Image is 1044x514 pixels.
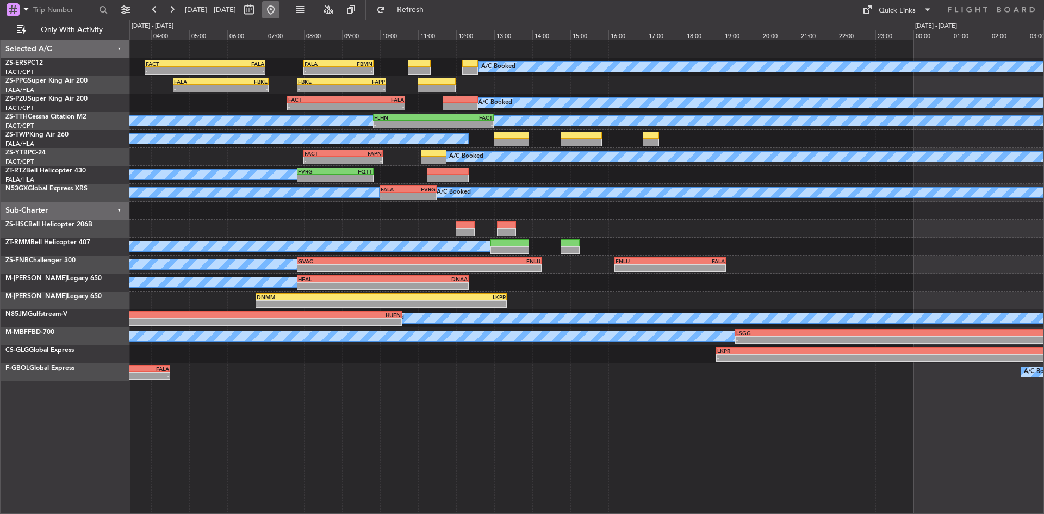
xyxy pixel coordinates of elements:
[5,221,92,228] a: ZS-HSCBell Helicopter 206B
[5,104,34,112] a: FACT/CPT
[381,301,506,307] div: -
[723,30,761,40] div: 19:00
[374,114,433,121] div: FLHN
[494,30,532,40] div: 13:00
[381,186,408,193] div: FALA
[221,85,268,92] div: -
[298,78,341,85] div: FBKE
[146,67,205,74] div: -
[5,239,30,246] span: ZT-RMM
[5,221,28,228] span: ZS-HSC
[5,365,74,371] a: F-GBOLGlobal Express
[913,30,952,40] div: 00:00
[5,185,88,192] a: N53GXGlobal Express XRS
[5,60,27,66] span: ZS-ERS
[670,258,724,264] div: FALA
[478,95,512,111] div: A/C Booked
[383,276,468,282] div: DNAA
[5,114,86,120] a: ZS-TTHCessna Citation M2
[288,103,346,110] div: -
[433,114,493,121] div: FACT
[685,30,723,40] div: 18:00
[5,96,88,102] a: ZS-PZUSuper King Air 200
[5,347,29,354] span: CS-GLG
[5,114,28,120] span: ZS-TTH
[266,30,304,40] div: 07:00
[5,311,67,318] a: N85JMGulfstream-V
[89,319,245,325] div: -
[298,258,419,264] div: GVAC
[298,85,341,92] div: -
[374,121,433,128] div: -
[5,60,43,66] a: ZS-ERSPC12
[304,67,338,74] div: -
[227,30,265,40] div: 06:00
[245,312,401,318] div: HUEN
[298,175,335,182] div: -
[304,150,343,157] div: FACT
[5,68,34,76] a: FACT/CPT
[221,78,268,85] div: FBKE
[298,283,383,289] div: -
[33,2,96,18] input: Trip Number
[381,294,506,300] div: LKPR
[304,157,343,164] div: -
[5,150,46,156] a: ZS-YTBPC-24
[952,30,990,40] div: 01:00
[388,6,433,14] span: Refresh
[456,30,494,40] div: 12:00
[5,365,29,371] span: F-GBOL
[28,26,115,34] span: Only With Activity
[205,67,264,74] div: -
[717,348,921,354] div: LKPR
[449,148,483,165] div: A/C Booked
[346,103,404,110] div: -
[381,193,408,200] div: -
[419,265,540,271] div: -
[5,293,67,300] span: M-[PERSON_NAME]
[5,78,28,84] span: ZS-PPG
[205,60,264,67] div: FALA
[174,78,221,85] div: FALA
[288,96,346,103] div: FACT
[12,21,118,39] button: Only With Activity
[5,158,34,166] a: FACT/CPT
[304,60,338,67] div: FALA
[132,22,173,31] div: [DATE] - [DATE]
[298,265,419,271] div: -
[5,86,34,94] a: FALA/HLA
[736,330,921,336] div: LSGG
[343,157,382,164] div: -
[5,275,102,282] a: M-[PERSON_NAME]Legacy 650
[113,30,151,40] div: 03:00
[437,184,471,201] div: A/C Booked
[419,258,540,264] div: FNLU
[5,293,102,300] a: M-[PERSON_NAME]Legacy 650
[298,168,335,175] div: FVRG
[257,301,381,307] div: -
[146,60,205,67] div: FACT
[5,257,76,264] a: ZS-FNBChallenger 300
[915,22,957,31] div: [DATE] - [DATE]
[670,265,724,271] div: -
[174,85,221,92] div: -
[990,30,1028,40] div: 02:00
[408,193,436,200] div: -
[408,186,436,193] div: FVRG
[5,78,88,84] a: ZS-PPGSuper King Air 200
[5,275,67,282] span: M-[PERSON_NAME]
[799,30,837,40] div: 21:00
[532,30,570,40] div: 14:00
[5,347,74,354] a: CS-GLGGlobal Express
[371,1,437,18] button: Refresh
[151,30,189,40] div: 04:00
[342,30,380,40] div: 09:00
[189,30,227,40] div: 05:00
[343,150,382,157] div: FAPN
[837,30,875,40] div: 22:00
[383,283,468,289] div: -
[5,122,34,130] a: FACT/CPT
[879,5,916,16] div: Quick Links
[761,30,799,40] div: 20:00
[736,337,921,343] div: -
